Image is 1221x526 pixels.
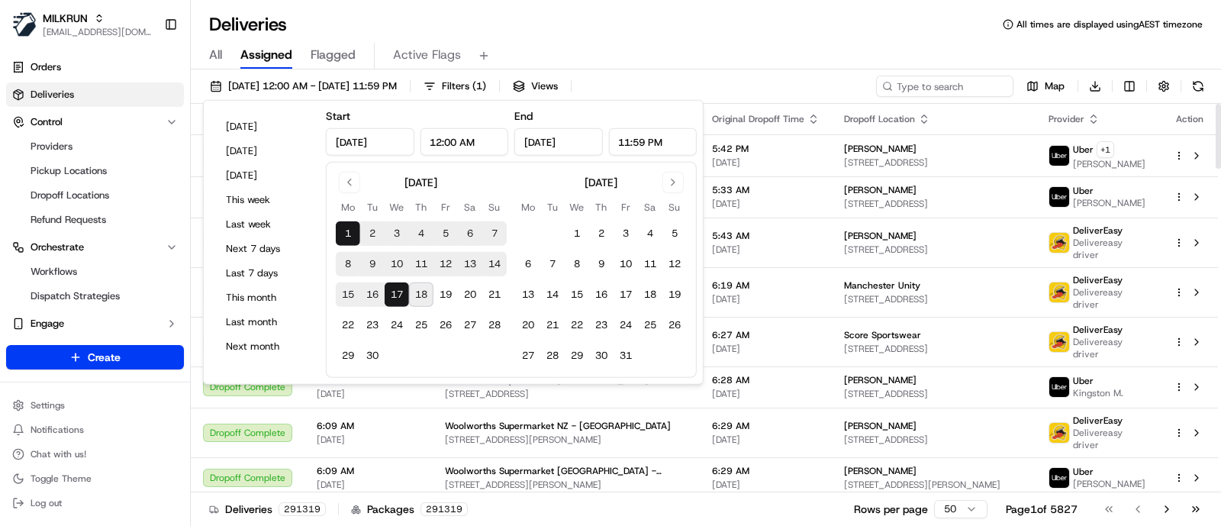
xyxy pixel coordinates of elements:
button: 15 [565,282,589,307]
button: 7 [482,221,507,246]
span: [PERSON_NAME] [1073,197,1145,209]
span: [DATE] 12:00 AM - [DATE] 11:59 PM [228,79,397,93]
a: 💻API Documentation [123,334,251,362]
span: [DATE] [712,157,820,169]
img: Masood Aslam [15,221,40,246]
span: Workflows [31,265,77,279]
button: Views [506,76,565,97]
a: Providers [24,136,166,157]
button: 4 [409,221,433,246]
span: [STREET_ADDRESS] [445,388,688,400]
span: [STREET_ADDRESS] [844,293,1024,305]
span: Orders [31,60,61,74]
button: 2 [589,221,614,246]
button: This month [219,287,311,308]
span: 5:33 AM [712,184,820,196]
div: 291319 [420,502,468,516]
span: [DATE] [712,198,820,210]
button: Go to next month [662,172,684,193]
span: Dispatch Strategies [31,289,120,303]
span: [PERSON_NAME] [844,374,917,386]
button: 1 [565,221,589,246]
th: Thursday [409,199,433,215]
button: 8 [565,252,589,276]
button: Refresh [1187,76,1209,97]
span: [DATE] [317,388,420,400]
button: See all [237,195,278,213]
div: 📗 [15,342,27,354]
span: Delivereasy driver [1073,286,1149,311]
span: 6:28 AM [712,374,820,386]
span: [DATE] [135,236,166,248]
span: [DATE] [317,479,420,491]
span: Deliveries [31,88,74,102]
span: [STREET_ADDRESS][PERSON_NAME] [445,434,688,446]
button: 24 [385,313,409,337]
span: [PERSON_NAME] [844,184,917,196]
th: Friday [433,199,458,215]
th: Tuesday [360,199,385,215]
span: [PERSON_NAME] [844,465,917,477]
span: Score Sportswear [844,329,921,341]
button: 24 [614,313,638,337]
span: All times are displayed using AEST timezone [1016,18,1203,31]
span: [PERSON_NAME] [844,420,917,432]
span: [STREET_ADDRESS] [844,434,1024,446]
button: 21 [540,313,565,337]
button: [DATE] 12:00 AM - [DATE] 11:59 PM [203,76,404,97]
th: Wednesday [385,199,409,215]
button: Orchestrate [6,235,184,260]
input: Date [514,128,603,156]
span: 6:27 AM [712,329,820,341]
span: DeliverEasy [1073,324,1123,336]
span: Chat with us! [31,448,86,460]
span: Orchestrate [31,240,84,254]
th: Monday [516,199,540,215]
span: Create [88,350,121,365]
button: 22 [565,313,589,337]
img: uber-new-logo.jpeg [1049,377,1069,397]
input: Date [326,128,414,156]
img: uber-new-logo.jpeg [1049,146,1069,166]
span: [STREET_ADDRESS] [844,198,1024,210]
span: [DATE] [712,244,820,256]
img: Jett Coates [15,263,40,287]
button: MILKRUN [43,11,88,26]
button: 14 [540,282,565,307]
button: 17 [385,282,409,307]
button: 3 [614,221,638,246]
span: Notifications [31,424,84,436]
span: Original Dropoff Time [712,113,804,125]
button: 28 [540,344,565,368]
button: This week [219,189,311,211]
th: Wednesday [565,199,589,215]
img: delivereasy_logo.png [1049,332,1069,352]
img: delivereasy_logo.png [1049,282,1069,302]
span: Delivereasy driver [1073,336,1149,360]
button: 12 [662,252,687,276]
button: 3 [385,221,409,246]
div: Packages [351,502,468,517]
button: 26 [433,313,458,337]
button: 8 [336,252,360,276]
button: 6 [516,252,540,276]
span: [STREET_ADDRESS][PERSON_NAME] [445,479,688,491]
button: Create [6,345,184,369]
a: Powered byPylon [108,377,185,389]
button: 16 [589,282,614,307]
h1: Deliveries [209,12,287,37]
button: 18 [409,282,433,307]
span: Refund Requests [31,213,106,227]
span: • [127,277,132,289]
span: [PERSON_NAME] [47,236,124,248]
span: Pickup Locations [31,164,107,178]
span: Dropoff Locations [31,189,109,202]
button: 4 [638,221,662,246]
img: 1736555255976-a54dd68f-1ca7-489b-9aae-adbdc363a1c4 [15,145,43,173]
button: 22 [336,313,360,337]
div: Start new chat [69,145,250,160]
span: DeliverEasy [1073,224,1123,237]
img: delivereasy_logo.png [1049,423,1069,443]
span: 6:29 AM [712,465,820,477]
button: Go to previous month [339,172,360,193]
